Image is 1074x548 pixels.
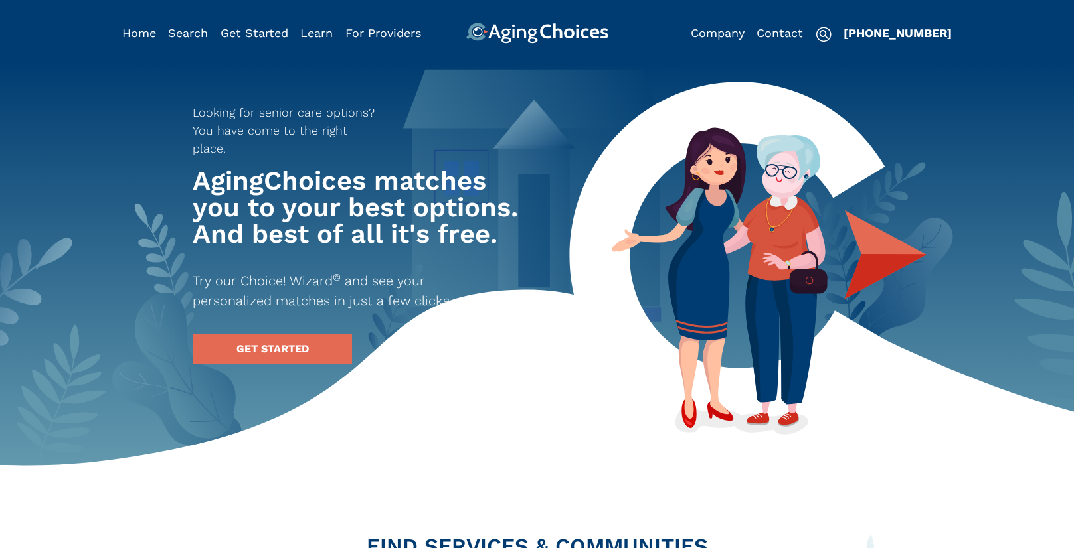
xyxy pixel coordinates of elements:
[193,271,501,310] p: Try our Choice! Wizard and see your personalized matches in just a few clicks.
[345,26,421,40] a: For Providers
[844,26,952,40] a: [PHONE_NUMBER]
[816,27,832,42] img: search-icon.svg
[193,334,352,364] a: GET STARTED
[193,168,525,247] h1: AgingChoices matches you to your best options. And best of all it's free.
[168,26,208,40] a: Search
[168,23,208,44] div: Popover trigger
[122,26,156,40] a: Home
[691,26,745,40] a: Company
[221,26,288,40] a: Get Started
[757,26,803,40] a: Contact
[193,103,384,157] p: Looking for senior care options? You have come to the right place.
[300,26,333,40] a: Learn
[466,23,608,44] img: AgingChoices
[333,271,341,283] sup: ©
